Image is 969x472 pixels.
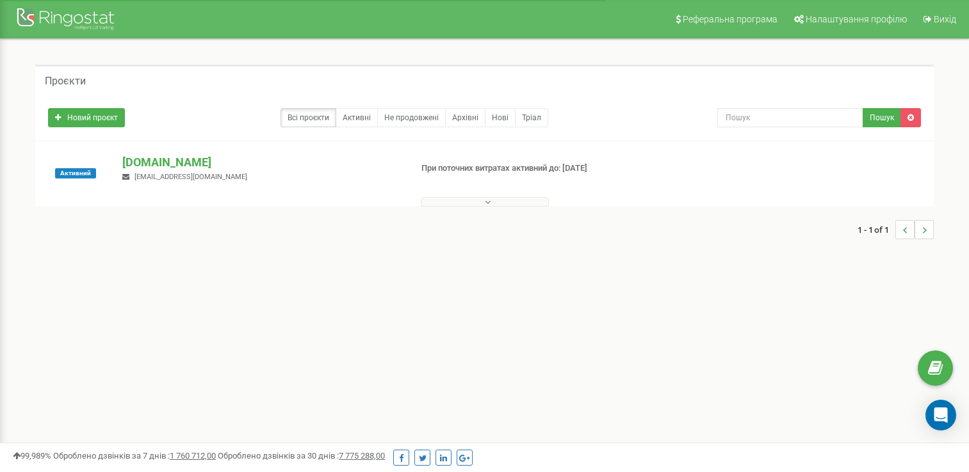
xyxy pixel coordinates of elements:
[515,108,548,127] a: Тріал
[45,75,86,87] h5: Проєкти
[858,220,895,239] span: 1 - 1 of 1
[485,108,516,127] a: Нові
[339,451,385,460] u: 7 775 288,00
[925,400,956,430] div: Open Intercom Messenger
[445,108,485,127] a: Архівні
[53,451,216,460] span: Оброблено дзвінків за 7 днів :
[863,108,901,127] button: Пошук
[858,207,934,252] nav: ...
[806,14,907,24] span: Налаштування профілю
[218,451,385,460] span: Оброблено дзвінків за 30 днів :
[934,14,956,24] span: Вихід
[13,451,51,460] span: 99,989%
[717,108,863,127] input: Пошук
[281,108,336,127] a: Всі проєкти
[55,168,96,178] span: Активний
[170,451,216,460] u: 1 760 712,00
[122,154,400,171] p: [DOMAIN_NAME]
[336,108,378,127] a: Активні
[377,108,446,127] a: Не продовжені
[421,162,625,175] p: При поточних витратах активний до: [DATE]
[48,108,125,127] a: Новий проєкт
[683,14,778,24] span: Реферальна програма
[134,173,247,181] span: [EMAIL_ADDRESS][DOMAIN_NAME]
